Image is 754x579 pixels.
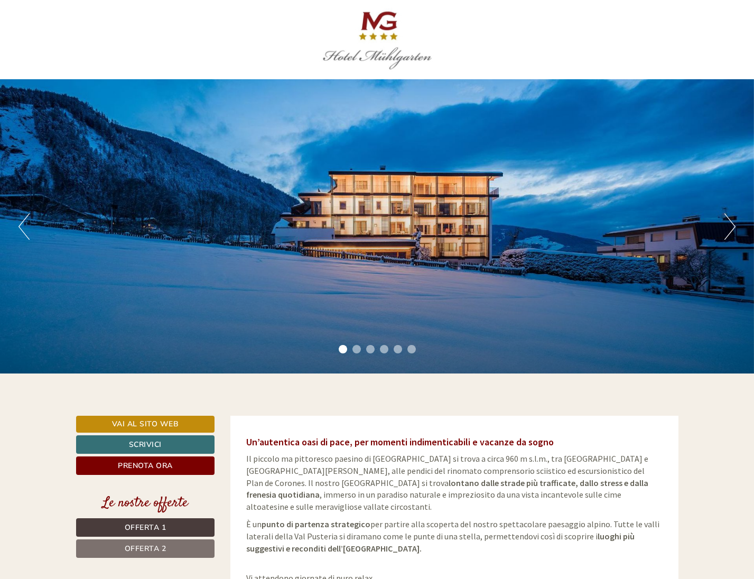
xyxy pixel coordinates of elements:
[246,436,554,448] span: Un’autentica oasi di pace, per momenti indimenticabili e vacanze da sogno
[246,478,648,500] strong: lontano dalle strade più trafficate, dallo stress e dalla frenesia quotidiana
[18,213,30,240] button: Previous
[76,416,215,433] a: Vai al sito web
[246,531,635,554] strong: luoghi più suggestivi e reconditi dell’[GEOGRAPHIC_DATA].
[246,519,659,554] span: È un per partire alla scoperta del nostro spettacolare paesaggio alpino. Tutte le valli laterali ...
[76,456,215,475] a: Prenota ora
[262,519,370,529] strong: punto di partenza strategico
[724,213,736,240] button: Next
[125,544,166,554] span: Offerta 2
[125,522,166,533] span: Offerta 1
[76,493,215,513] div: Le nostre offerte
[76,435,215,454] a: Scrivici
[246,453,648,512] span: Il piccolo ma pittoresco paesino di [GEOGRAPHIC_DATA] si trova a circa 960 m s.l.m., tra [GEOGRAP...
